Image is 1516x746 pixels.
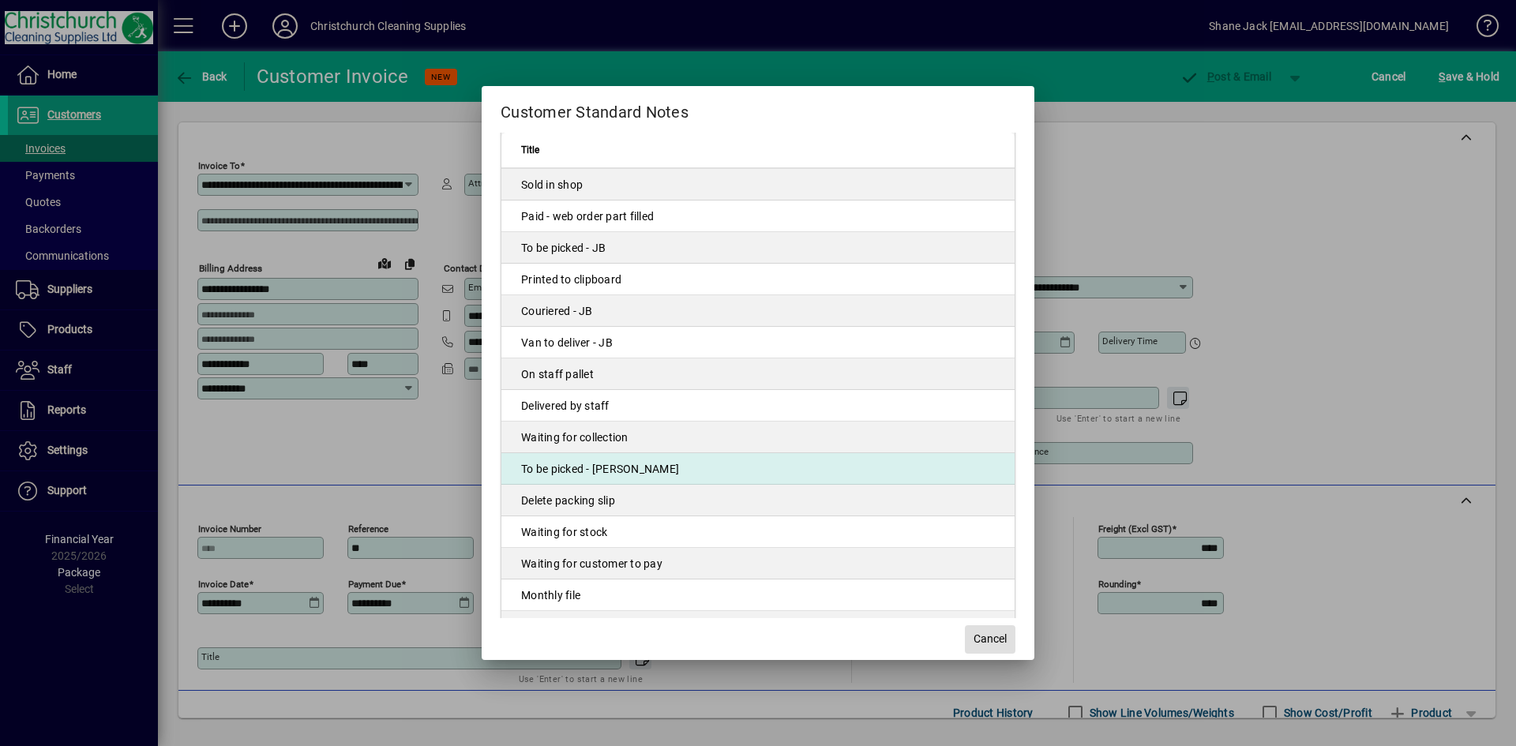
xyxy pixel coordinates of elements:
h2: Customer Standard Notes [482,86,1034,132]
td: Waiting for stock [501,516,1015,548]
td: Couriered - JB [501,295,1015,327]
td: On staff pallet [501,358,1015,390]
span: Title [521,141,539,159]
td: Printed to clipboard [501,264,1015,295]
td: Goods being sent direct [501,611,1015,643]
td: Sold in shop [501,169,1015,201]
td: Paid - web order part filled [501,201,1015,232]
td: Delivered by staff [501,390,1015,422]
td: To be picked - [PERSON_NAME] [501,453,1015,485]
span: Cancel [974,631,1007,647]
td: Waiting for customer to pay [501,548,1015,579]
td: Waiting for collection [501,422,1015,453]
td: Monthly file [501,579,1015,611]
td: Delete packing slip [501,485,1015,516]
td: To be picked - JB [501,232,1015,264]
button: Cancel [965,625,1015,654]
td: Van to deliver - JB [501,327,1015,358]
